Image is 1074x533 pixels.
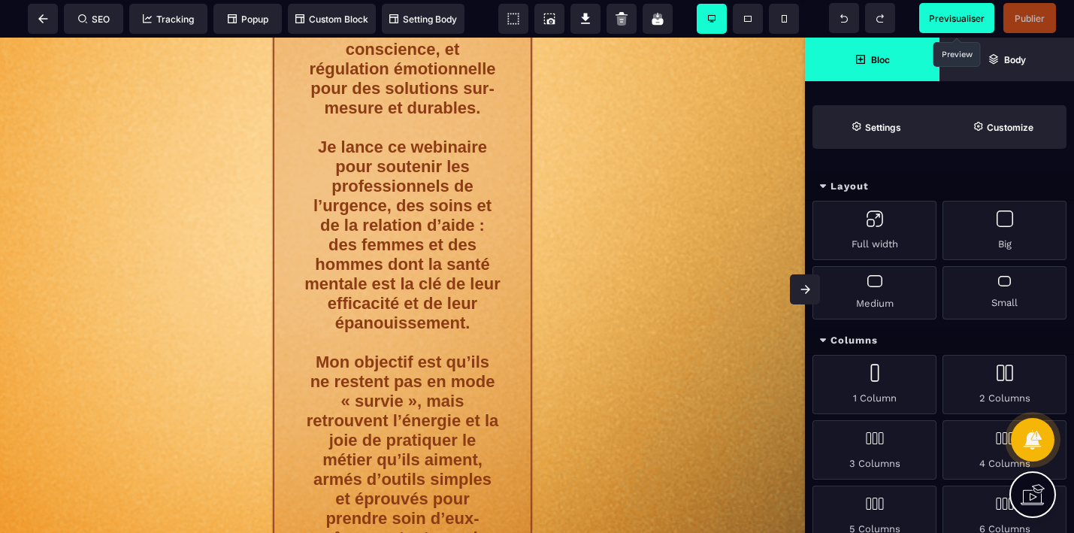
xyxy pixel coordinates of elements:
div: Big [942,201,1066,260]
strong: Customize [987,122,1033,133]
span: Preview [919,3,994,33]
div: Small [942,266,1066,319]
div: Layout [805,173,1074,201]
span: Previsualiser [929,13,985,24]
span: Screenshot [534,4,564,34]
span: Open Layer Manager [939,38,1074,81]
span: Custom Block [295,14,368,25]
span: Settings [812,105,939,149]
span: Popup [228,14,268,25]
span: Setting Body [389,14,457,25]
strong: Bloc [871,54,890,65]
span: Tracking [143,14,194,25]
div: 1 Column [812,355,936,414]
span: View components [498,4,528,34]
strong: Body [1004,54,1026,65]
div: Full width [812,201,936,260]
span: Open Blocks [805,38,939,81]
span: Publier [1015,13,1045,24]
span: Open Style Manager [939,105,1066,149]
span: SEO [78,14,110,25]
strong: Settings [865,122,901,133]
div: Medium [812,266,936,319]
div: 4 Columns [942,420,1066,480]
div: 3 Columns [812,420,936,480]
div: 2 Columns [942,355,1066,414]
div: Columns [805,327,1074,355]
